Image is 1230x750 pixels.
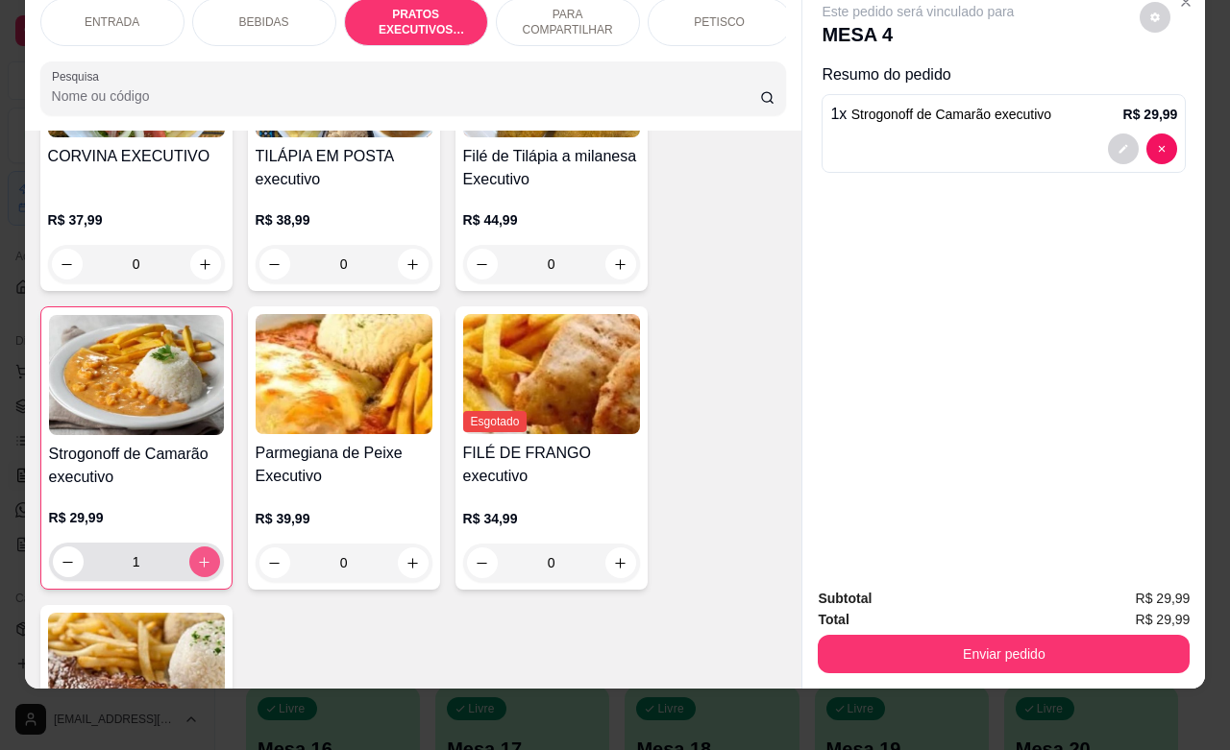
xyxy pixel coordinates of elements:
button: decrease-product-quantity [52,249,83,279]
input: Pesquisa [52,86,760,106]
p: R$ 37,99 [48,210,225,230]
button: increase-product-quantity [190,249,221,279]
label: Pesquisa [52,68,106,85]
p: ENTRADA [85,14,139,30]
p: R$ 44,99 [463,210,640,230]
span: Strogonoff de Camarão executivo [851,107,1051,122]
p: R$ 29,99 [49,508,224,527]
p: PARA COMPARTILHAR [512,7,624,37]
img: product-image [463,314,640,434]
button: decrease-product-quantity [1140,2,1170,33]
p: PRATOS EXECUTIVOS (INDIVIDUAIS) [360,7,472,37]
span: Esgotado [463,411,528,432]
button: decrease-product-quantity [467,249,498,279]
button: decrease-product-quantity [259,547,290,578]
p: Este pedido será vinculado para [822,2,1014,21]
button: increase-product-quantity [189,546,220,577]
p: R$ 38,99 [256,210,432,230]
strong: Subtotal [818,591,872,606]
img: product-image [49,315,224,435]
button: decrease-product-quantity [53,546,84,577]
h4: Strogonoff de Camarão executivo [49,443,224,489]
span: R$ 29,99 [1136,609,1191,630]
strong: Total [818,612,849,627]
p: R$ 34,99 [463,509,640,528]
h4: Parmegiana de Peixe Executivo [256,442,432,488]
p: MESA 4 [822,21,1014,48]
button: increase-product-quantity [605,547,636,578]
span: R$ 29,99 [1136,588,1191,609]
h4: Filé de Tilápia a milanesa Executivo [463,145,640,191]
p: PETISCO [694,14,745,30]
button: Enviar pedido [818,635,1190,673]
p: R$ 39,99 [256,509,432,528]
button: decrease-product-quantity [1146,133,1177,164]
button: increase-product-quantity [398,547,429,578]
img: product-image [256,314,432,434]
p: R$ 29,99 [1123,105,1178,124]
p: Resumo do pedido [822,63,1186,86]
button: decrease-product-quantity [1108,133,1139,164]
button: decrease-product-quantity [259,249,290,279]
h4: CORVINA EXECUTIVO [48,145,225,168]
button: increase-product-quantity [605,249,636,279]
h4: TILÁPIA EM POSTA executivo [256,145,432,191]
p: BEBIDAS [239,14,289,30]
img: product-image [48,613,225,733]
button: increase-product-quantity [398,249,429,279]
button: decrease-product-quantity [467,547,498,578]
h4: FILÉ DE FRANGO executivo [463,442,640,488]
p: 1 x [830,103,1051,126]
